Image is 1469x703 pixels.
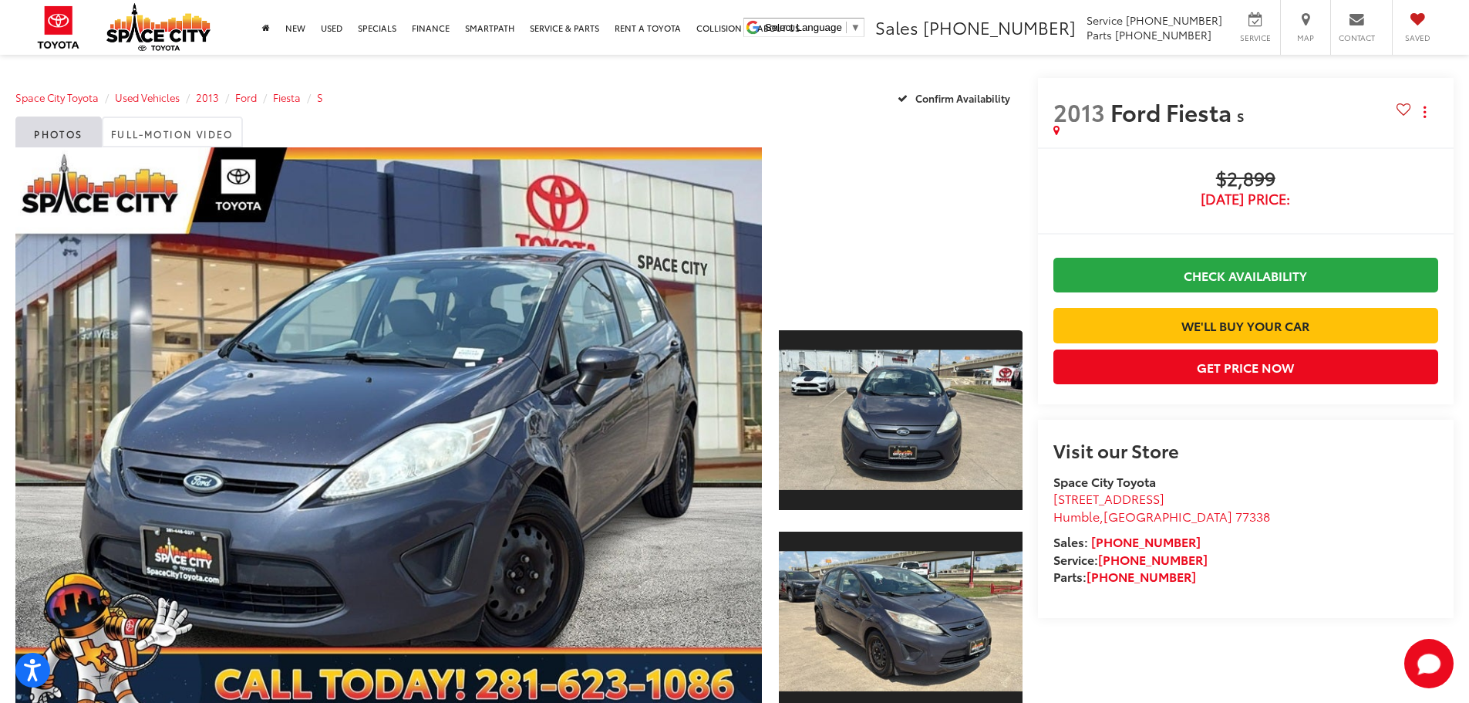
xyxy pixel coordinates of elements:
a: Photos [15,117,102,147]
img: 2013 Ford Fiesta S [776,350,1024,489]
strong: Parts: [1053,567,1196,585]
svg: Start Chat [1404,639,1454,688]
img: Space City Toyota [106,3,211,51]
a: Ford [235,90,257,104]
strong: Space City Toyota [1053,472,1156,490]
a: 2013 [196,90,219,104]
span: , [1053,507,1270,525]
a: Full-Motion Video [102,117,243,147]
span: S [1237,107,1244,125]
span: Contact [1339,32,1375,43]
span: ​ [846,22,847,33]
a: Select Language​ [765,22,861,33]
span: [PHONE_NUMBER] [1115,27,1211,42]
span: Confirm Availability [915,91,1010,105]
button: Get Price Now [1053,350,1438,384]
span: [PHONE_NUMBER] [1126,12,1222,28]
span: $2,899 [1053,168,1438,191]
span: [DATE] Price: [1053,191,1438,207]
span: Service [1238,32,1272,43]
button: Actions [1411,98,1438,125]
span: [PHONE_NUMBER] [923,15,1076,39]
a: Space City Toyota [15,90,99,104]
span: Select Language [765,22,842,33]
strong: Service: [1053,550,1208,568]
a: [PHONE_NUMBER] [1087,567,1196,585]
span: Humble [1053,507,1100,525]
h2: Visit our Store [1053,440,1438,460]
a: [STREET_ADDRESS] Humble,[GEOGRAPHIC_DATA] 77338 [1053,489,1270,525]
span: 77338 [1235,507,1270,525]
span: Sales: [1053,532,1088,550]
button: Confirm Availability [889,84,1023,111]
a: S [317,90,323,104]
a: We'll Buy Your Car [1053,308,1438,343]
span: Parts [1087,27,1112,42]
span: ▼ [851,22,861,33]
a: [PHONE_NUMBER] [1098,550,1208,568]
a: Check Availability [1053,258,1438,292]
span: dropdown dots [1424,106,1426,118]
button: Toggle Chat Window [1404,639,1454,688]
a: Fiesta [273,90,301,104]
span: Ford Fiesta [1110,95,1237,128]
a: Used Vehicles [115,90,180,104]
span: [STREET_ADDRESS] [1053,489,1164,507]
span: 2013 [1053,95,1105,128]
img: 2013 Ford Fiesta S [776,551,1024,691]
span: Saved [1400,32,1434,43]
a: Expand Photo 1 [779,329,1023,512]
span: Service [1087,12,1123,28]
a: [PHONE_NUMBER] [1091,532,1201,550]
span: [GEOGRAPHIC_DATA] [1103,507,1232,525]
span: Map [1289,32,1322,43]
span: Sales [875,15,918,39]
div: View Full-Motion Video [779,147,1023,310]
